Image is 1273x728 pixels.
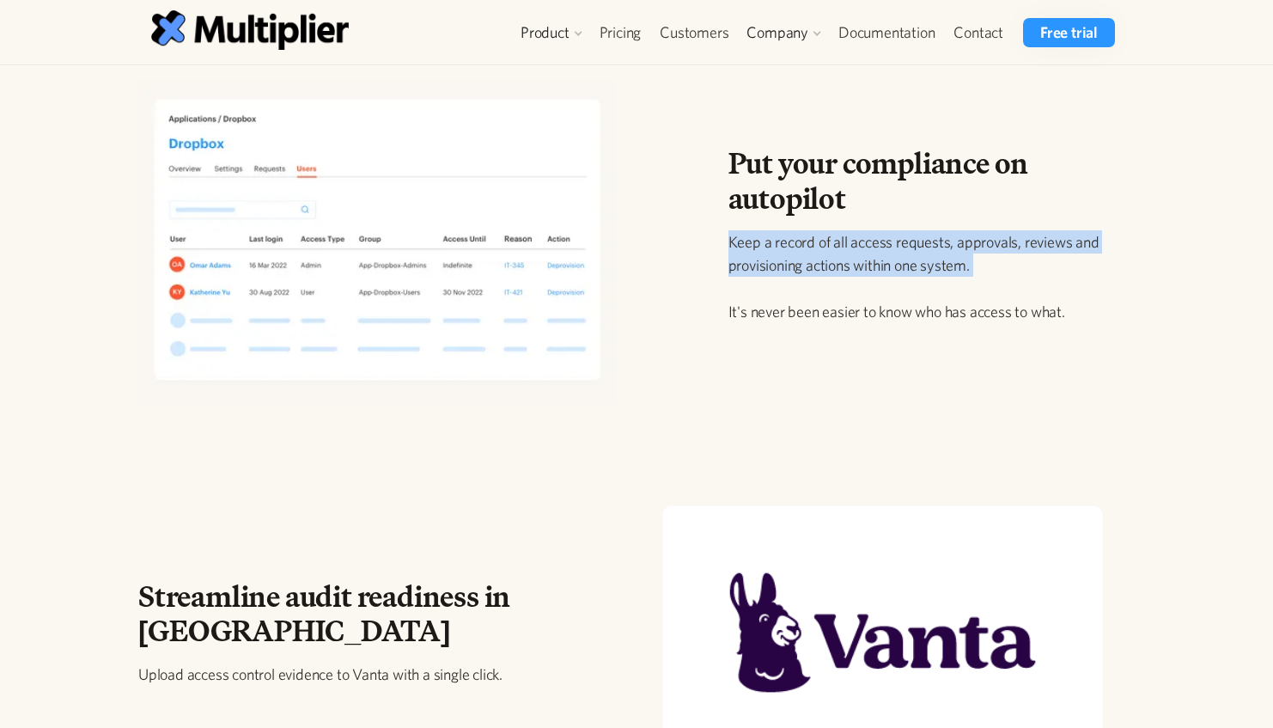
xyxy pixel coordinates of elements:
a: Pricing [590,18,651,47]
div: Product [512,18,590,47]
p: Upload access control evidence to Vanta with a single click. [138,663,532,686]
a: Free trial [1023,18,1115,47]
div: Company [746,22,808,43]
div: Company [738,18,829,47]
div: Product [521,22,569,43]
a: Documentation [829,18,944,47]
a: Contact [944,18,1013,47]
h2: Put your compliance on autopilot [728,146,1122,217]
a: Customers [650,18,738,47]
p: Keep a record of all access requests, approvals, reviews and provisioning actions within one syst... [728,230,1122,323]
h2: Streamline audit readiness in [GEOGRAPHIC_DATA] [138,579,532,650]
